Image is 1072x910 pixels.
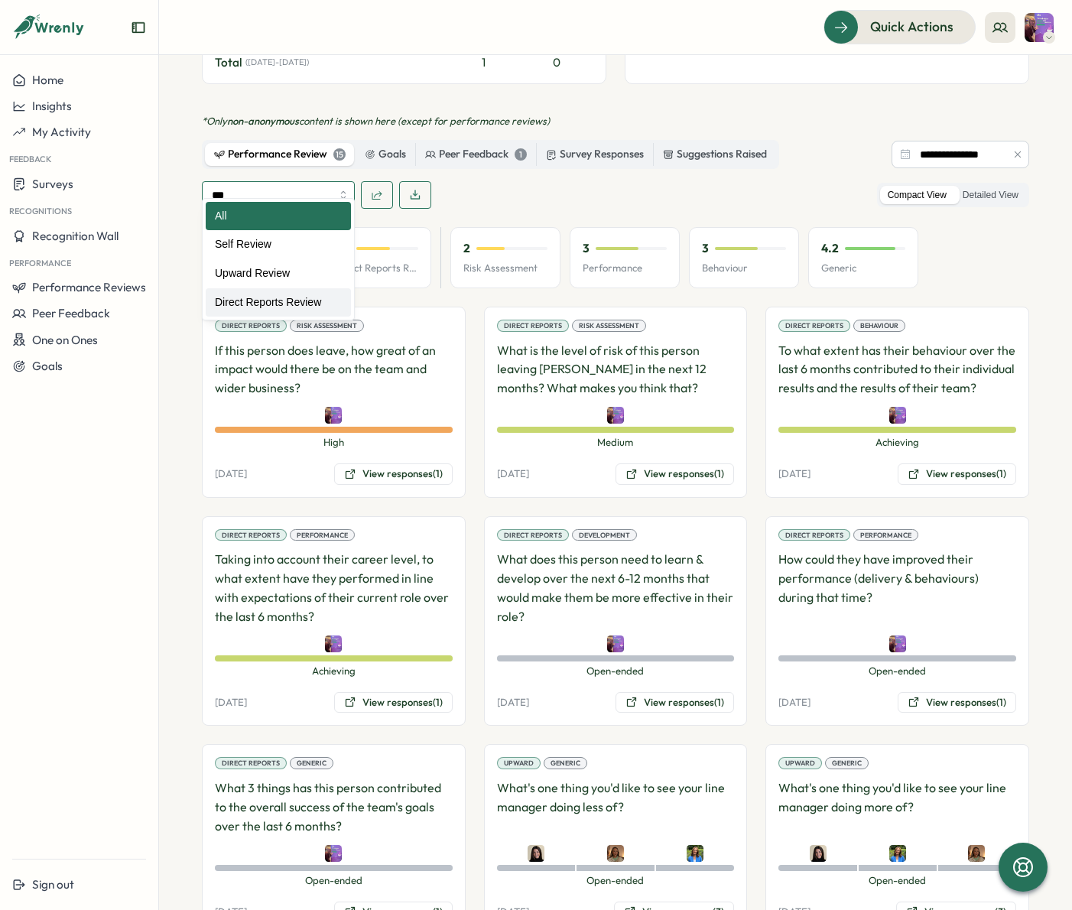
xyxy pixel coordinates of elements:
[206,230,351,259] div: Self Review
[497,320,569,332] div: Direct Reports
[290,757,333,769] div: Generic
[778,436,1016,450] span: Achieving
[607,635,624,652] img: Katie Cannon
[898,463,1016,485] button: View responses(1)
[334,692,453,713] button: View responses(1)
[616,692,734,713] button: View responses(1)
[778,320,850,332] div: Direct Reports
[778,529,850,541] div: Direct Reports
[823,10,976,44] button: Quick Actions
[572,529,637,541] div: Development
[290,320,364,332] div: Risk Assessment
[32,229,119,243] span: Recognition Wall
[778,467,810,481] p: [DATE]
[497,529,569,541] div: Direct Reports
[607,407,624,424] img: Katie Cannon
[32,280,146,294] span: Performance Reviews
[131,20,146,35] button: Expand sidebar
[32,333,98,347] span: One on Ones
[206,288,351,317] div: Direct Reports Review
[365,146,406,163] div: Goals
[215,778,453,835] p: What 3 things has this person contributed to the overall success of the team's goals over the las...
[497,696,529,710] p: [DATE]
[215,529,287,541] div: Direct Reports
[663,146,767,163] div: Suggestions Raised
[215,696,247,710] p: [DATE]
[853,320,905,332] div: Behaviour
[515,148,527,161] div: 1
[32,877,74,892] span: Sign out
[821,262,905,275] p: Generic
[497,436,735,450] span: Medium
[687,845,703,862] img: Ellie Haywood
[215,874,453,888] span: Open-ended
[334,262,418,275] p: Direct Reports Review Avg
[325,845,342,862] img: Katie Cannon
[215,757,287,769] div: Direct Reports
[889,407,906,424] img: Katie Cannon
[825,757,869,769] div: Generic
[616,463,734,485] button: View responses(1)
[853,529,918,541] div: Performance
[544,757,587,769] div: Generic
[215,341,453,398] p: If this person does leave, how great of an impact would there be on the team and wider business?
[702,262,786,275] p: Behaviour
[325,635,342,652] img: Katie Cannon
[206,259,351,288] div: Upward Review
[778,550,1016,626] p: How could they have improved their performance (delivery & behaviours) during that time?
[520,54,593,71] div: 0
[955,186,1026,205] label: Detailed View
[463,262,547,275] p: Risk Assessment
[497,778,735,835] p: What's one thing you'd like to see your line manager doing less of?
[215,665,453,678] span: Achieving
[1025,13,1054,42] img: Katie Cannon
[889,845,906,862] img: Ellie Haywood
[290,529,355,541] div: Performance
[32,359,63,373] span: Goals
[334,463,453,485] button: View responses(1)
[778,874,1016,888] span: Open-ended
[702,240,709,257] p: 3
[202,115,1029,128] p: *Only content is shown here (except for performance reviews)
[528,845,544,862] img: Lauren Hymanson
[215,550,453,626] p: Taking into account their career level, to what extent have they performed in line with expectati...
[32,306,110,320] span: Peer Feedback
[32,177,73,191] span: Surveys
[583,262,667,275] p: Performance
[497,665,735,678] span: Open-ended
[778,778,1016,835] p: What's one thing you'd like to see your line manager doing more of?
[778,696,810,710] p: [DATE]
[333,148,346,161] div: 15
[32,99,72,113] span: Insights
[227,115,299,127] span: non-anonymous
[880,186,954,205] label: Compact View
[206,202,351,231] div: All
[215,436,453,450] span: High
[572,320,646,332] div: Risk Assessment
[810,845,827,862] img: Lauren Hymanson
[463,240,470,257] p: 2
[778,341,1016,398] p: To what extent has their behaviour over the last 6 months contributed to their individual results...
[821,240,839,257] p: 4.2
[778,665,1016,678] span: Open-ended
[778,757,822,769] div: Upward
[968,845,985,862] img: Emily Cherrett
[497,467,529,481] p: [DATE]
[32,73,63,87] span: Home
[497,874,735,888] span: Open-ended
[898,692,1016,713] button: View responses(1)
[215,54,242,71] span: Total
[32,125,91,139] span: My Activity
[583,240,590,257] p: 3
[497,757,541,769] div: Upward
[325,407,342,424] img: Katie Cannon
[215,467,247,481] p: [DATE]
[453,54,514,71] div: 1
[546,146,644,163] div: Survey Responses
[425,146,527,163] div: Peer Feedback
[607,845,624,862] img: Emily Cherrett
[215,320,287,332] div: Direct Reports
[245,57,309,67] span: ( [DATE] - [DATE] )
[497,341,735,398] p: What is the level of risk of this person leaving [PERSON_NAME] in the next 12 months? What makes ...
